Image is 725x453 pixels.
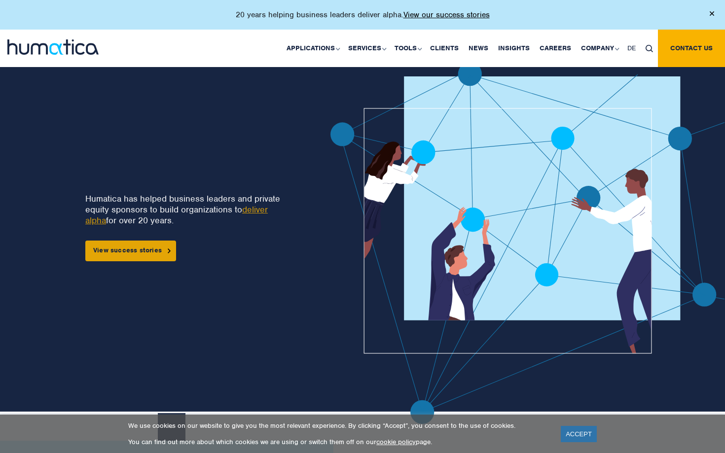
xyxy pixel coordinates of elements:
span: DE [627,44,636,52]
a: ACCEPT [561,426,597,442]
a: deliver alpha [85,204,268,226]
p: 20 years helping business leaders deliver alpha. [236,10,490,20]
a: Contact us [658,30,725,67]
a: Clients [425,30,464,67]
a: News [464,30,493,67]
a: Company [576,30,622,67]
a: Applications [282,30,343,67]
a: cookie policy [376,438,416,446]
a: Insights [493,30,535,67]
img: arrowicon [168,248,171,253]
a: Services [343,30,390,67]
img: logo [7,39,99,55]
img: search_icon [646,45,653,52]
a: View success stories [85,241,176,261]
p: You can find out more about which cookies we are using or switch them off on our page. [128,438,548,446]
a: View our success stories [403,10,490,20]
a: Tools [390,30,425,67]
p: Humatica has helped business leaders and private equity sponsors to build organizations to for ov... [85,193,297,226]
p: We use cookies on our website to give you the most relevant experience. By clicking “Accept”, you... [128,421,548,430]
a: Careers [535,30,576,67]
a: DE [622,30,641,67]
